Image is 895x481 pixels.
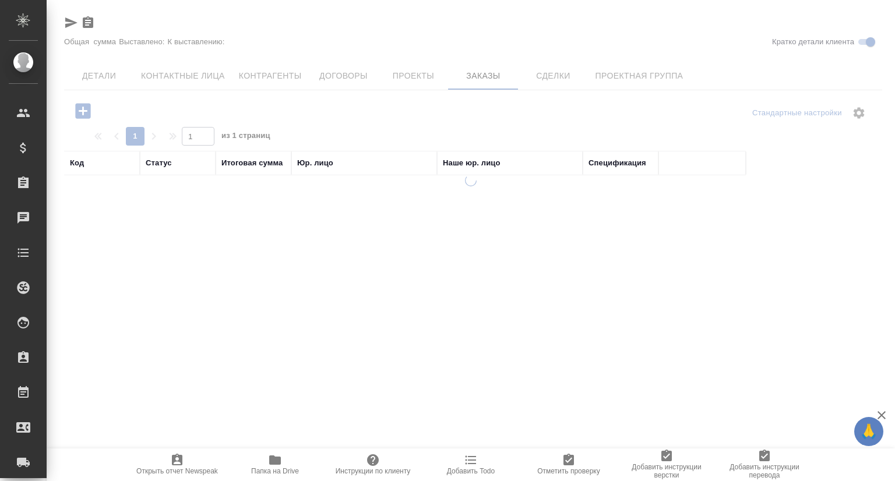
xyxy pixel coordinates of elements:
[625,463,709,479] span: Добавить инструкции верстки
[443,157,501,169] div: Наше юр. лицо
[589,157,646,169] div: Спецификация
[226,448,324,481] button: Папка на Drive
[324,448,422,481] button: Инструкции по клиенту
[447,467,495,475] span: Добавить Todo
[716,448,813,481] button: Добавить инструкции перевода
[336,467,411,475] span: Инструкции по клиенту
[136,467,218,475] span: Открыть отчет Newspeak
[723,463,806,479] span: Добавить инструкции перевода
[70,157,84,169] div: Код
[251,467,299,475] span: Папка на Drive
[128,448,226,481] button: Открыть отчет Newspeak
[221,157,283,169] div: Итоговая сумма
[618,448,716,481] button: Добавить инструкции верстки
[537,467,600,475] span: Отметить проверку
[859,419,879,444] span: 🙏
[146,157,172,169] div: Статус
[297,157,333,169] div: Юр. лицо
[520,448,618,481] button: Отметить проверку
[422,448,520,481] button: Добавить Todo
[854,417,883,446] button: 🙏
